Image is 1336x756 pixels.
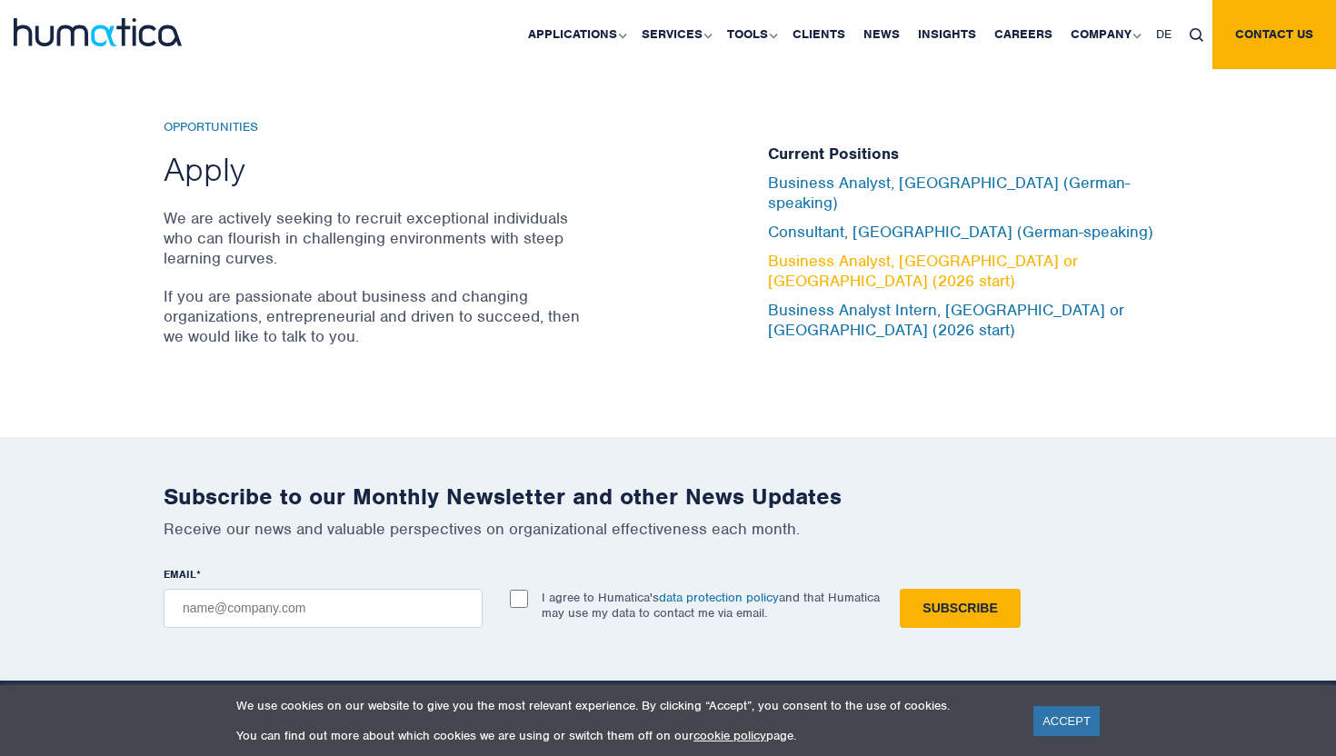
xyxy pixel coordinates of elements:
h2: Apply [164,148,586,190]
a: Business Analyst, [GEOGRAPHIC_DATA] (German-speaking) [768,173,1130,213]
img: search_icon [1190,28,1203,42]
p: We use cookies on our website to give you the most relevant experience. By clicking “Accept”, you... [236,698,1011,713]
h5: Current Positions [768,144,1172,164]
input: Subscribe [900,589,1020,628]
a: Consultant, [GEOGRAPHIC_DATA] (German-speaking) [768,222,1153,242]
h6: Opportunities [164,120,586,135]
img: logo [14,18,182,46]
a: Business Analyst Intern, [GEOGRAPHIC_DATA] or [GEOGRAPHIC_DATA] (2026 start) [768,300,1124,340]
input: name@company.com [164,589,483,628]
p: Receive our news and valuable perspectives on organizational effectiveness each month. [164,519,1172,539]
p: If you are passionate about business and changing organizations, entrepreneurial and driven to su... [164,286,586,346]
p: You can find out more about which cookies we are using or switch them off on our page. [236,728,1011,743]
a: ACCEPT [1033,706,1100,736]
a: data protection policy [659,590,779,605]
p: I agree to Humatica's and that Humatica may use my data to contact me via email. [542,590,880,621]
input: I agree to Humatica'sdata protection policyand that Humatica may use my data to contact me via em... [510,590,528,608]
p: We are actively seeking to recruit exceptional individuals who can flourish in challenging enviro... [164,208,586,268]
a: cookie policy [693,728,766,743]
a: Business Analyst, [GEOGRAPHIC_DATA] or [GEOGRAPHIC_DATA] (2026 start) [768,251,1078,291]
h2: Subscribe to our Monthly Newsletter and other News Updates [164,482,1172,511]
span: DE [1156,26,1171,42]
span: EMAIL [164,567,196,582]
